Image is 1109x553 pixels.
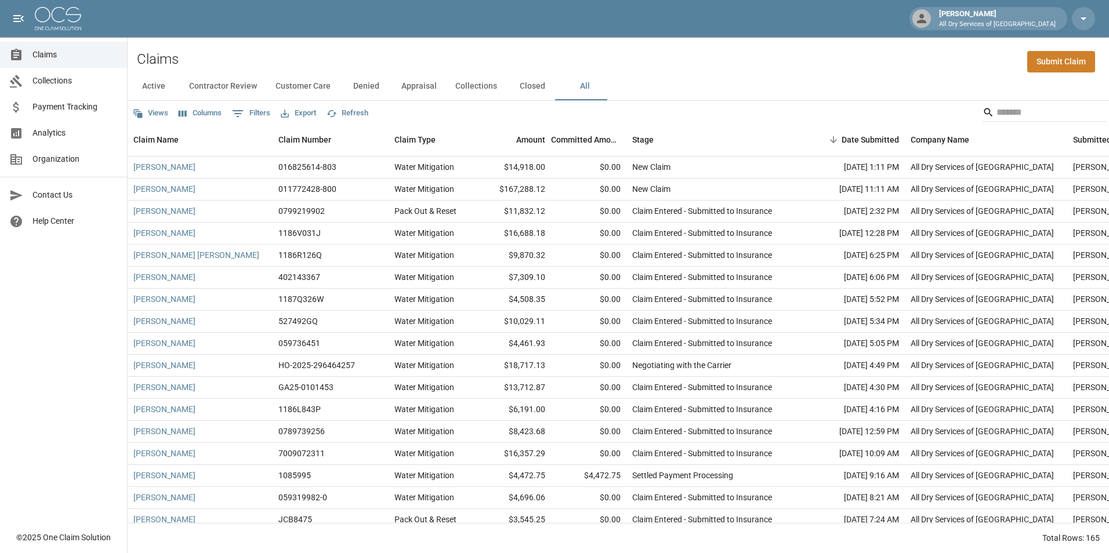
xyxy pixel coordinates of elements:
[476,267,551,289] div: $7,309.10
[632,359,731,371] div: Negotiating with the Carrier
[278,123,331,156] div: Claim Number
[35,7,81,30] img: ocs-logo-white-transparent.png
[551,509,626,531] div: $0.00
[340,72,392,100] button: Denied
[394,315,454,327] div: Water Mitigation
[800,377,905,399] div: [DATE] 4:30 PM
[176,104,224,122] button: Select columns
[394,514,456,525] div: Pack Out & Reset
[394,227,454,239] div: Water Mitigation
[911,514,1054,525] div: All Dry Services of Atlanta
[32,49,118,61] span: Claims
[32,127,118,139] span: Analytics
[632,470,733,481] div: Settled Payment Processing
[551,245,626,267] div: $0.00
[7,7,30,30] button: open drawer
[133,425,195,437] a: [PERSON_NAME]
[800,399,905,421] div: [DATE] 4:16 PM
[278,492,327,503] div: 059319982-0
[632,514,772,525] div: Claim Entered - Submitted to Insurance
[911,470,1054,481] div: All Dry Services of Atlanta
[911,359,1054,371] div: All Dry Services of Atlanta
[476,201,551,223] div: $11,832.12
[133,227,195,239] a: [PERSON_NAME]
[133,448,195,459] a: [PERSON_NAME]
[476,157,551,179] div: $14,918.00
[476,333,551,355] div: $4,461.93
[133,337,195,349] a: [PERSON_NAME]
[911,315,1054,327] div: All Dry Services of Atlanta
[911,205,1054,217] div: All Dry Services of Atlanta
[133,271,195,283] a: [PERSON_NAME]
[800,465,905,487] div: [DATE] 9:16 AM
[128,72,180,100] button: Active
[133,315,195,327] a: [PERSON_NAME]
[476,487,551,509] div: $4,696.06
[551,333,626,355] div: $0.00
[911,271,1054,283] div: All Dry Services of Atlanta
[551,123,621,156] div: Committed Amount
[551,267,626,289] div: $0.00
[476,311,551,333] div: $10,029.11
[911,249,1054,261] div: All Dry Services of Atlanta
[32,215,118,227] span: Help Center
[632,249,772,261] div: Claim Entered - Submitted to Insurance
[278,359,355,371] div: HO-2025-296464257
[551,443,626,465] div: $0.00
[551,487,626,509] div: $0.00
[905,123,1067,156] div: Company Name
[394,337,454,349] div: Water Mitigation
[632,337,772,349] div: Claim Entered - Submitted to Insurance
[800,421,905,443] div: [DATE] 12:59 PM
[800,123,905,156] div: Date Submitted
[278,514,312,525] div: JCB8475
[394,249,454,261] div: Water Mitigation
[394,425,454,437] div: Water Mitigation
[476,123,551,156] div: Amount
[911,183,1054,195] div: All Dry Services of Atlanta
[551,311,626,333] div: $0.00
[559,72,611,100] button: All
[278,249,322,261] div: 1186R126Q
[934,8,1060,29] div: [PERSON_NAME]
[551,289,626,311] div: $0.00
[632,271,772,283] div: Claim Entered - Submitted to Insurance
[911,425,1054,437] div: All Dry Services of Atlanta
[278,104,319,122] button: Export
[133,123,179,156] div: Claim Name
[800,223,905,245] div: [DATE] 12:28 PM
[394,448,454,459] div: Water Mitigation
[128,72,1109,100] div: dynamic tabs
[133,183,195,195] a: [PERSON_NAME]
[133,470,195,481] a: [PERSON_NAME]
[137,51,179,68] h2: Claims
[278,448,325,459] div: 7009072311
[632,227,772,239] div: Claim Entered - Submitted to Insurance
[632,293,772,305] div: Claim Entered - Submitted to Insurance
[392,72,446,100] button: Appraisal
[476,421,551,443] div: $8,423.68
[551,123,626,156] div: Committed Amount
[632,425,772,437] div: Claim Entered - Submitted to Insurance
[394,470,454,481] div: Water Mitigation
[394,183,454,195] div: Water Mitigation
[911,293,1054,305] div: All Dry Services of Atlanta
[800,509,905,531] div: [DATE] 7:24 AM
[800,487,905,509] div: [DATE] 8:21 AM
[394,492,454,503] div: Water Mitigation
[278,315,318,327] div: 527492GQ
[476,223,551,245] div: $16,688.18
[32,153,118,165] span: Organization
[133,381,195,393] a: [PERSON_NAME]
[133,205,195,217] a: [PERSON_NAME]
[394,359,454,371] div: Water Mitigation
[551,355,626,377] div: $0.00
[128,123,273,156] div: Claim Name
[133,403,195,415] a: [PERSON_NAME]
[278,293,324,305] div: 1187Q326W
[551,201,626,223] div: $0.00
[394,293,454,305] div: Water Mitigation
[476,355,551,377] div: $18,717.13
[800,267,905,289] div: [DATE] 6:06 PM
[278,470,311,481] div: 1085995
